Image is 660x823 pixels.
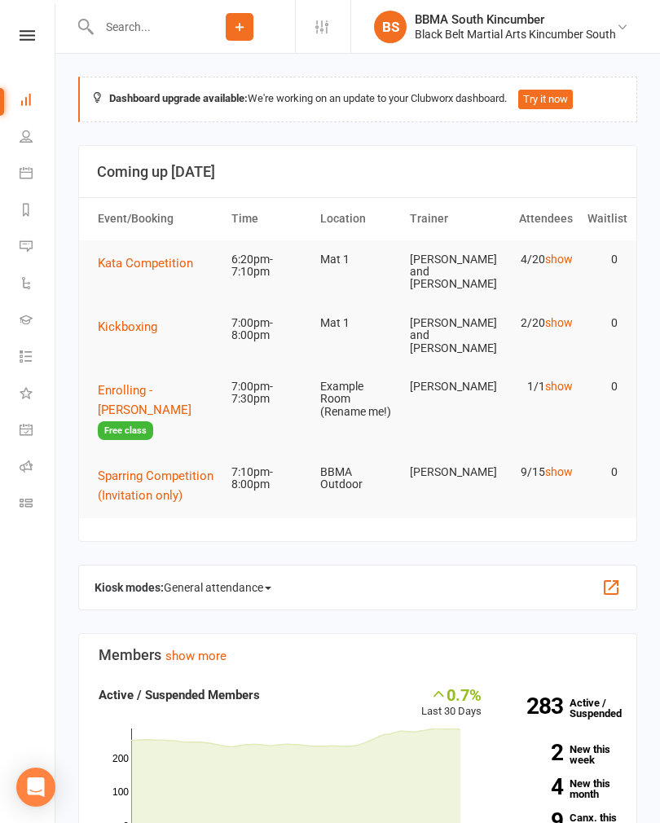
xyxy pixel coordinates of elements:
td: [PERSON_NAME] [403,367,491,406]
td: 7:10pm-8:00pm [224,453,313,504]
a: Dashboard [20,83,56,120]
div: Black Belt Martial Arts Kincumber South [415,27,616,42]
div: BS [374,11,407,43]
td: 4/20 [491,240,580,279]
td: [PERSON_NAME] [403,453,491,491]
td: 0 [580,304,625,342]
strong: 4 [506,776,563,798]
th: Attendees [491,198,580,240]
td: 7:00pm-8:00pm [224,304,313,355]
span: Free class [98,421,153,440]
a: Calendar [20,156,56,193]
strong: 283 [506,695,563,717]
strong: Dashboard upgrade available: [109,92,248,104]
td: 0 [580,367,625,406]
button: Sparring Competition (Invitation only) [98,466,217,505]
a: Class kiosk mode [20,486,56,523]
a: show more [165,649,227,663]
th: Event/Booking [90,198,224,240]
td: [PERSON_NAME] and [PERSON_NAME] [403,304,491,367]
span: Sparring Competition (Invitation only) [98,469,213,503]
td: 6:20pm-7:10pm [224,240,313,292]
th: Time [224,198,313,240]
button: Kata Competition [98,253,205,273]
div: We're working on an update to your Clubworx dashboard. [78,77,637,122]
button: Try it now [518,90,573,109]
a: show [545,316,573,329]
td: 0 [580,240,625,279]
strong: Active / Suspended Members [99,688,260,702]
a: Reports [20,193,56,230]
a: 283Active / Suspended [498,685,630,731]
span: Enrolling - [PERSON_NAME] [98,383,191,417]
a: 2New this week [506,744,618,765]
td: 7:00pm-7:30pm [224,367,313,419]
td: Example Room (Rename me!) [313,367,402,431]
td: 9/15 [491,453,580,491]
td: 2/20 [491,304,580,342]
a: Roll call kiosk mode [20,450,56,486]
a: show [545,465,573,478]
a: People [20,120,56,156]
input: Search... [94,15,184,38]
div: Open Intercom Messenger [16,768,55,807]
div: Last 30 Days [421,685,482,720]
td: 1/1 [491,367,580,406]
th: Trainer [403,198,491,240]
span: Kickboxing [98,319,157,334]
div: BBMA South Kincumber [415,12,616,27]
h3: Members [99,647,617,663]
td: Mat 1 [313,240,402,279]
strong: 2 [506,742,563,764]
a: show [545,253,573,266]
h3: Coming up [DATE] [97,164,618,180]
td: 0 [580,453,625,491]
th: Location [313,198,402,240]
th: Waitlist [580,198,625,240]
td: [PERSON_NAME] and [PERSON_NAME] [403,240,491,304]
a: What's New [20,376,56,413]
span: Kata Competition [98,256,193,271]
strong: Kiosk modes: [95,581,164,594]
div: 0.7% [421,685,482,703]
td: Mat 1 [313,304,402,342]
a: 4New this month [506,778,618,799]
span: General attendance [164,574,271,601]
button: Kickboxing [98,317,169,337]
a: General attendance kiosk mode [20,413,56,450]
td: BBMA Outdoor [313,453,402,504]
a: show [545,380,573,393]
button: Enrolling - [PERSON_NAME]Free class [98,381,217,440]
